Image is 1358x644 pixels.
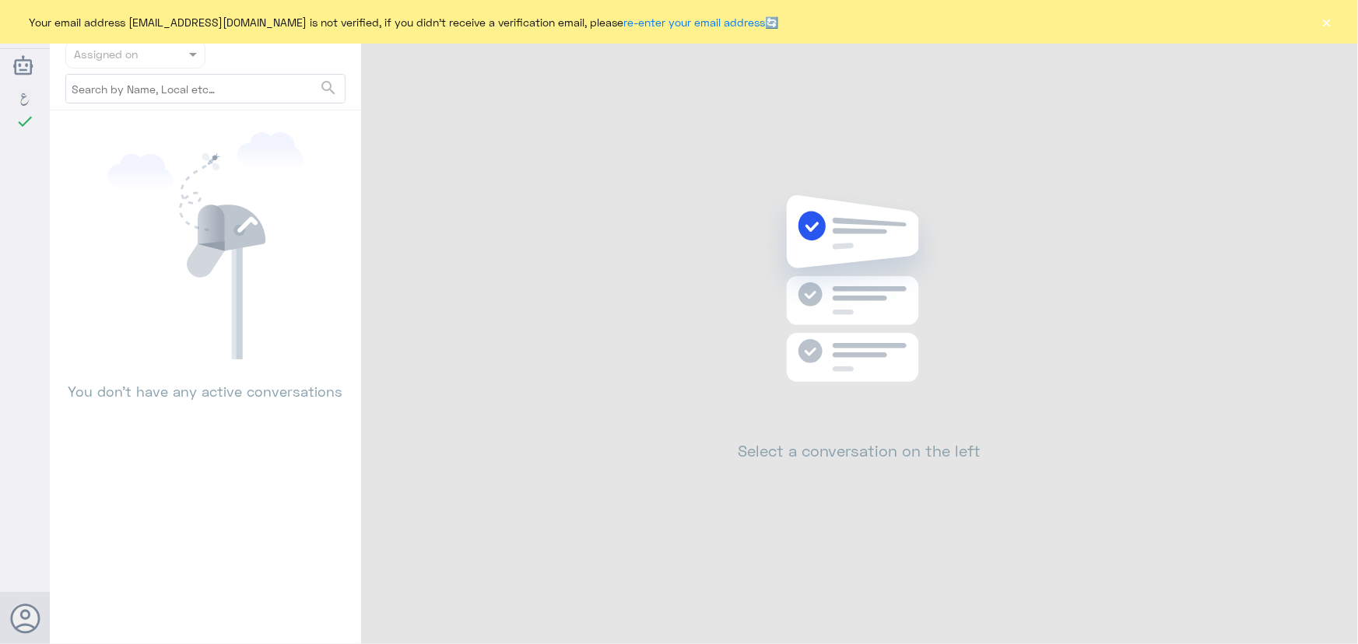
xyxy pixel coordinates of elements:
[16,112,34,131] i: check
[624,16,766,29] a: re-enter your email address
[319,75,338,101] button: search
[1319,14,1335,30] button: ×
[319,79,338,97] span: search
[10,604,40,633] button: Avatar
[65,359,346,402] p: You don’t have any active conversations
[739,441,981,460] h2: Select a conversation on the left
[30,14,779,30] span: Your email address [EMAIL_ADDRESS][DOMAIN_NAME] is not verified, if you didn't receive a verifica...
[66,75,345,103] input: Search by Name, Local etc…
